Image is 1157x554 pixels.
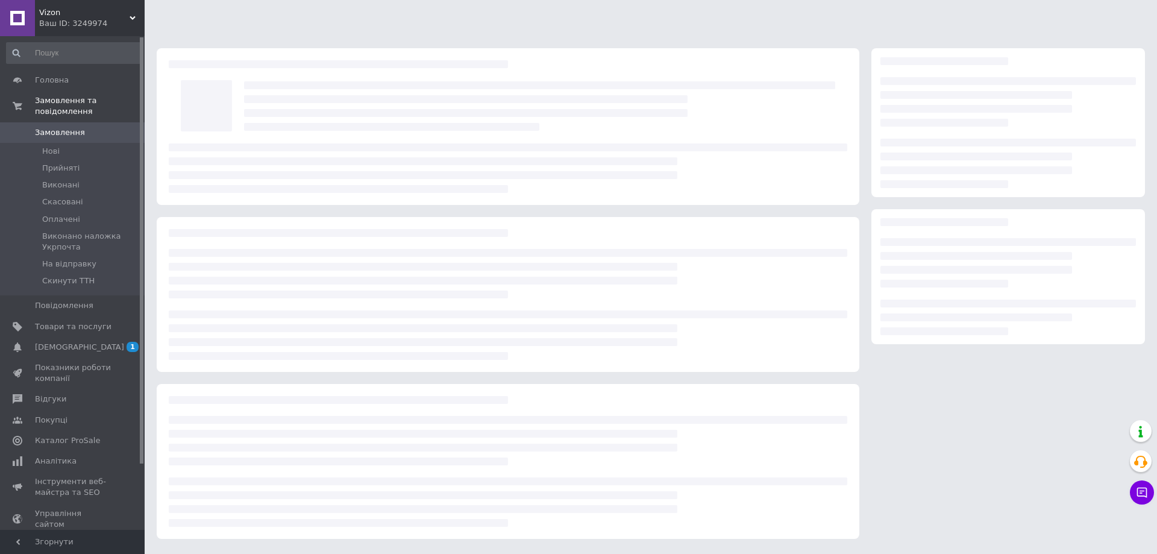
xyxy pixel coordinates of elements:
[35,342,124,353] span: [DEMOGRAPHIC_DATA]
[35,435,100,446] span: Каталог ProSale
[42,180,80,190] span: Виконані
[1130,480,1154,505] button: Чат з покупцем
[35,415,67,426] span: Покупці
[35,95,145,117] span: Замовлення та повідомлення
[6,42,142,64] input: Пошук
[39,18,145,29] div: Ваш ID: 3249974
[35,508,111,530] span: Управління сайтом
[42,259,96,269] span: На відправку
[42,163,80,174] span: Прийняті
[35,394,66,404] span: Відгуки
[42,214,80,225] span: Оплачені
[35,362,111,384] span: Показники роботи компанії
[42,231,141,253] span: Виконано наложка Укрпочта
[127,342,139,352] span: 1
[35,75,69,86] span: Головна
[42,197,83,207] span: Скасовані
[39,7,130,18] span: Vizon
[35,300,93,311] span: Повідомлення
[35,456,77,467] span: Аналітика
[35,476,111,498] span: Інструменти веб-майстра та SEO
[35,321,111,332] span: Товари та послуги
[42,146,60,157] span: Нові
[35,127,85,138] span: Замовлення
[42,275,95,286] span: Скинути ТТН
